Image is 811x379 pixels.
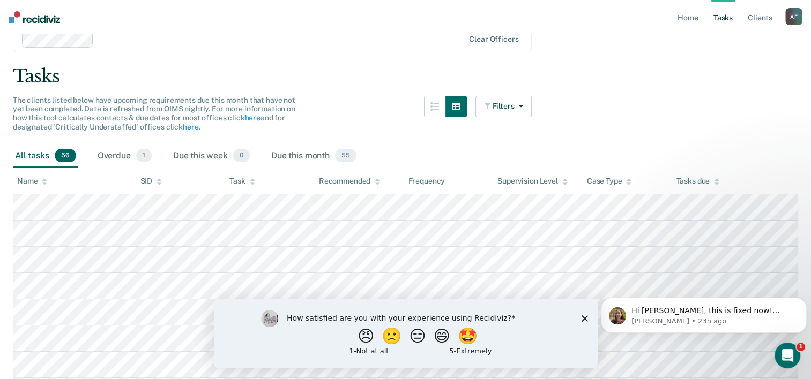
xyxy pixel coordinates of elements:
[269,145,359,168] div: Due this month55
[319,177,380,186] div: Recommended
[13,65,798,87] div: Tasks
[9,11,60,23] img: Recidiviz
[13,145,78,168] div: All tasks56
[171,145,252,168] div: Due this week0
[233,149,250,163] span: 0
[785,8,802,25] div: A F
[229,177,255,186] div: Task
[136,149,152,163] span: 1
[676,177,719,186] div: Tasks due
[587,177,632,186] div: Case Type
[469,35,518,44] div: Clear officers
[775,343,800,368] iframe: Intercom live chat
[597,275,811,350] iframe: Intercom notifications message
[183,123,198,131] a: here
[140,177,162,186] div: SID
[497,177,568,186] div: Supervision Level
[475,96,532,117] button: Filters
[55,149,76,163] span: 56
[214,299,598,368] iframe: Survey by Kim from Recidiviz
[408,177,445,186] div: Frequency
[95,145,154,168] div: Overdue1
[244,113,260,122] a: here
[797,343,805,351] span: 1
[785,8,802,25] button: AF
[335,149,356,163] span: 55
[13,96,295,131] span: The clients listed below have upcoming requirements due this month that have not yet been complet...
[17,177,47,186] div: Name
